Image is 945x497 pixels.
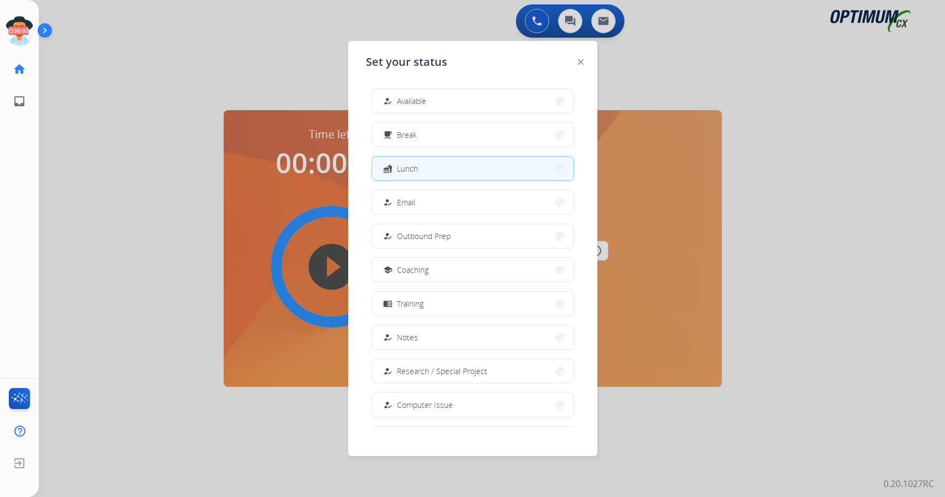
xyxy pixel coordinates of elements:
button: Lunch [372,157,574,180]
img: close-button [578,59,583,65]
button: Training [372,292,574,315]
mat-icon: how_to_reg [383,96,392,106]
button: Research / Special Project [372,359,574,383]
mat-icon: how_to_reg [383,333,392,342]
span: Email [397,196,415,208]
span: Outbound Prep [397,230,451,242]
span: Lunch [397,163,418,174]
mat-icon: how_to_reg [383,231,392,241]
mat-icon: inbox [13,95,26,108]
span: Available [397,95,426,107]
span: Coaching [397,264,428,276]
span: Computer Issue [397,399,453,411]
span: Research / Special Project [397,365,487,377]
mat-icon: how_to_reg [383,366,392,376]
mat-icon: how_to_reg [383,400,392,410]
mat-icon: home [13,63,26,76]
mat-icon: free_breakfast [383,130,392,139]
mat-icon: how_to_reg [383,198,392,207]
button: Notes [372,325,574,349]
span: Set your status [366,54,447,70]
button: Internet Issue [372,427,574,451]
mat-icon: school [383,265,392,275]
button: Available [372,89,574,113]
p: 0.20.1027RC [884,477,934,490]
span: Notes [397,332,418,343]
mat-icon: menu_book [383,299,392,308]
span: Break [397,129,417,141]
button: Coaching [372,258,574,282]
button: Break [372,123,574,147]
span: Training [397,298,424,309]
button: Outbound Prep [372,224,574,248]
mat-icon: fastfood [383,164,392,173]
button: Email [372,190,574,214]
button: Computer Issue [372,393,574,417]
